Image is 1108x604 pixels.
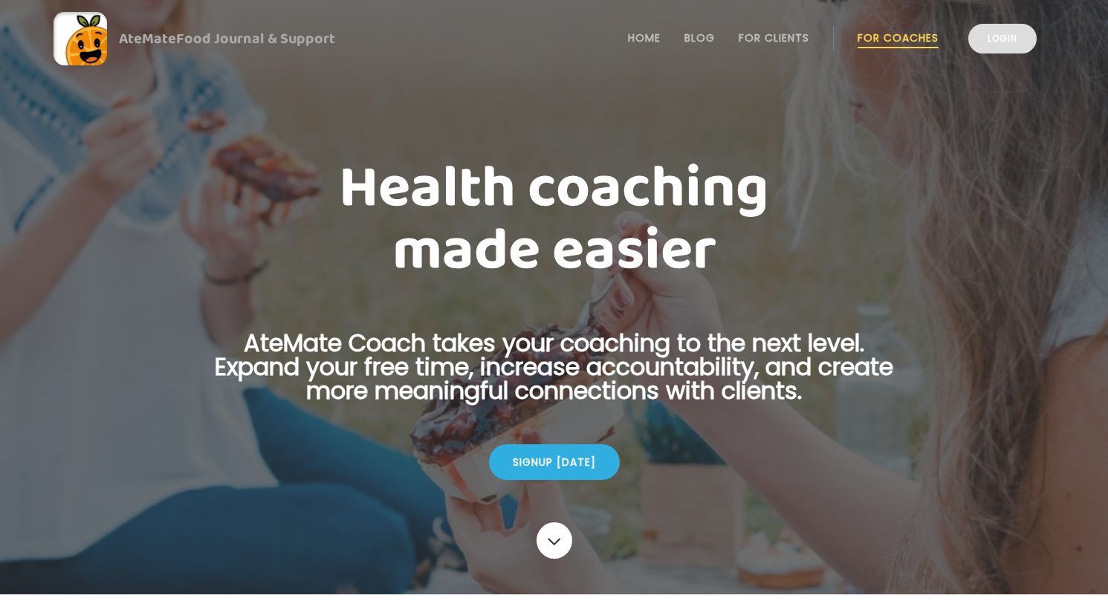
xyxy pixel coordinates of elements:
p: AteMate Coach takes your coaching to the next level. Expand your free time, increase accountabili... [192,331,917,420]
a: AteMateFood Journal & Support [54,12,1054,65]
a: For Coaches [858,32,939,44]
h1: Health coaching made easier [192,158,917,282]
div: AteMate [107,27,335,51]
a: Login [968,24,1037,53]
a: Blog [684,32,715,44]
a: Home [628,32,661,44]
a: For Clients [739,32,809,44]
div: Signup [DATE] [489,444,620,480]
span: Food Journal & Support [176,27,335,51]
